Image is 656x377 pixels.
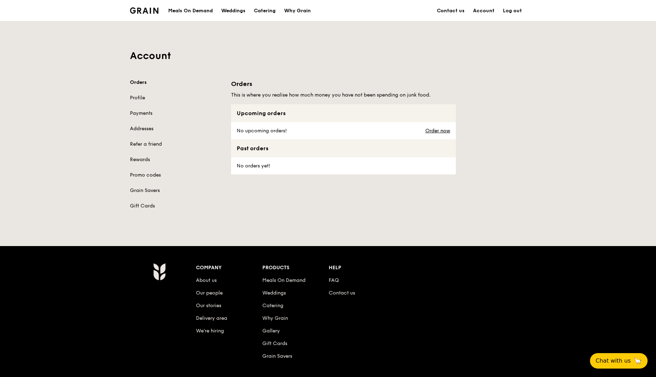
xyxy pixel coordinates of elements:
div: No upcoming orders! [231,122,291,139]
a: Account [469,0,499,21]
div: Past orders [231,139,456,157]
button: Chat with us🦙 [590,353,648,369]
a: Why Grain [280,0,315,21]
a: Gallery [262,328,280,334]
a: Addresses [130,125,223,132]
a: Contact us [329,290,355,296]
a: Refer a friend [130,141,223,148]
div: Catering [254,0,276,21]
a: Delivery area [196,315,227,321]
a: Weddings [217,0,250,21]
h1: Account [130,49,526,62]
div: Meals On Demand [168,0,213,21]
span: Chat with us [596,357,631,365]
a: About us [196,277,217,283]
div: Company [196,263,262,273]
div: Why Grain [284,0,311,21]
a: Payments [130,110,223,117]
a: Our stories [196,303,221,309]
a: Weddings [262,290,286,296]
div: Weddings [221,0,245,21]
a: We’re hiring [196,328,224,334]
a: Rewards [130,156,223,163]
img: Grain [153,263,165,280]
div: Upcoming orders [231,104,456,122]
a: Profile [130,94,223,101]
img: Grain [130,7,158,14]
a: Gift Cards [262,340,287,346]
a: Catering [262,303,283,309]
div: Products [262,263,329,273]
h1: Orders [231,79,456,89]
a: Meals On Demand [262,277,306,283]
a: Grain Savers [262,353,292,359]
a: Log out [499,0,526,21]
a: Promo codes [130,172,223,179]
a: Orders [130,79,223,86]
div: Help [329,263,395,273]
h5: This is where you realise how much money you have not been spending on junk food. [231,92,456,99]
a: Catering [250,0,280,21]
a: Order now [425,128,450,134]
span: 🦙 [634,357,642,365]
a: Contact us [433,0,469,21]
a: Why Grain [262,315,288,321]
div: No orders yet! [231,157,275,174]
a: FAQ [329,277,339,283]
a: Our people [196,290,223,296]
a: Gift Cards [130,203,223,210]
a: Grain Savers [130,187,223,194]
